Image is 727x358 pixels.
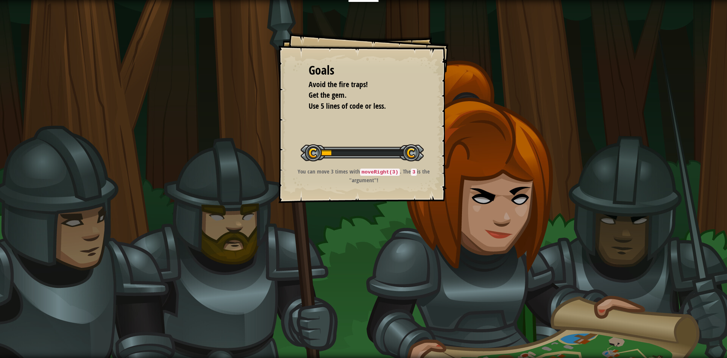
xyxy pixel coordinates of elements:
span: Use 5 lines of code or less. [309,101,386,111]
li: Avoid the fire traps! [299,79,417,90]
span: Get the gem. [309,90,346,100]
li: Use 5 lines of code or less. [299,101,417,112]
code: 3 [411,169,417,176]
span: Avoid the fire traps! [309,79,368,89]
code: moveRight(3) [360,169,400,176]
p: You can move 3 times with . The is the "argument"! [288,167,440,184]
li: Get the gem. [299,90,417,101]
div: Goals [309,62,418,79]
